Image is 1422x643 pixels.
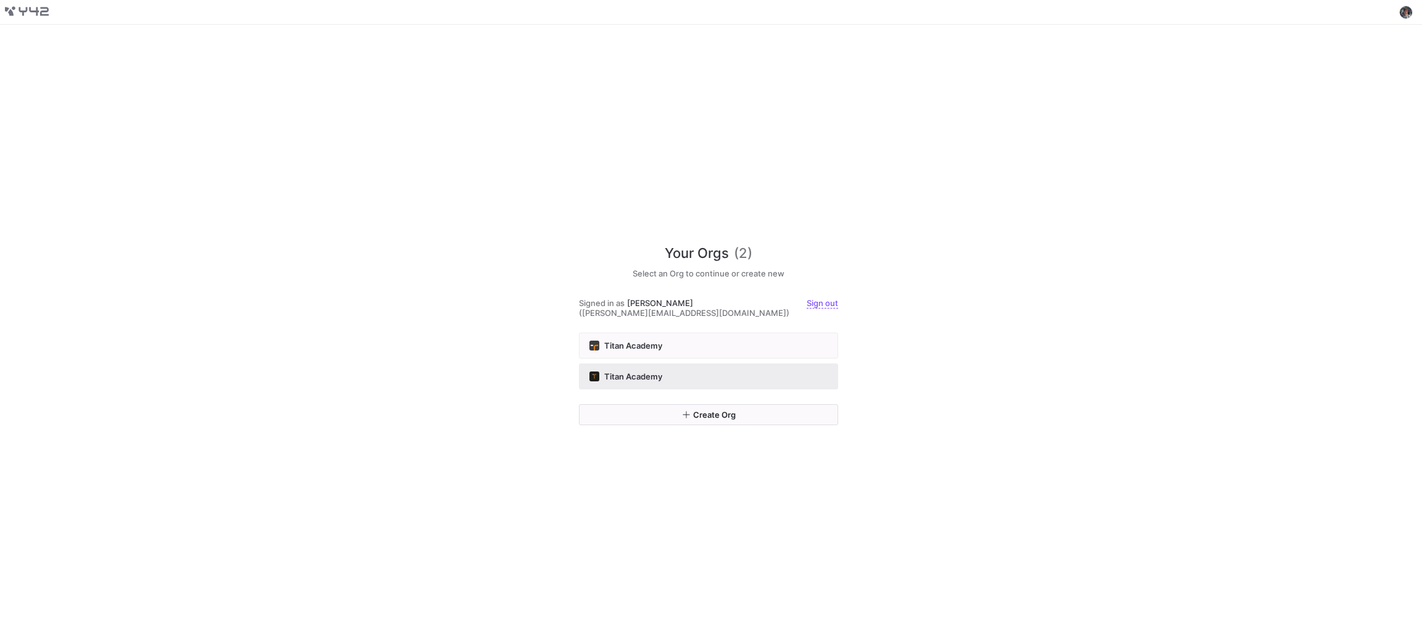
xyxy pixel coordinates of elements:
span: [PERSON_NAME] [627,298,693,308]
img: https://storage.googleapis.com/y42-prod-data-exchange/images/M4PIZmlr0LOyhR8acEy9Mp195vnbki1rrADR... [589,371,599,381]
button: Create Org [579,404,838,425]
span: (2) [734,243,752,263]
button: https://lh3.googleusercontent.com/a/AEdFTp5zC-foZFgAndG80ezPFSJoLY2tP00FMcRVqbPJ=s96-c [1399,5,1413,20]
h5: Select an Org to continue or create new [579,268,838,278]
span: Create Org [693,410,736,420]
button: https://storage.googleapis.com/y42-prod-data-exchange/images/M4PIZmlr0LOyhR8acEy9Mp195vnbki1rrADR... [579,363,838,389]
span: Titan Academy [604,371,662,381]
button: https://storage.googleapis.com/y42-prod-data-exchange/images/nbgeHAnBknxnxByMAgJO3ByacO37guFErZQ8... [579,333,838,359]
img: https://storage.googleapis.com/y42-prod-data-exchange/images/nbgeHAnBknxnxByMAgJO3ByacO37guFErZQ8... [589,341,599,351]
a: Sign out [807,298,838,309]
span: Titan Academy [604,341,662,351]
span: ([PERSON_NAME][EMAIL_ADDRESS][DOMAIN_NAME]) [579,308,789,318]
span: Signed in as [579,298,625,308]
span: Your Orgs [665,243,729,263]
